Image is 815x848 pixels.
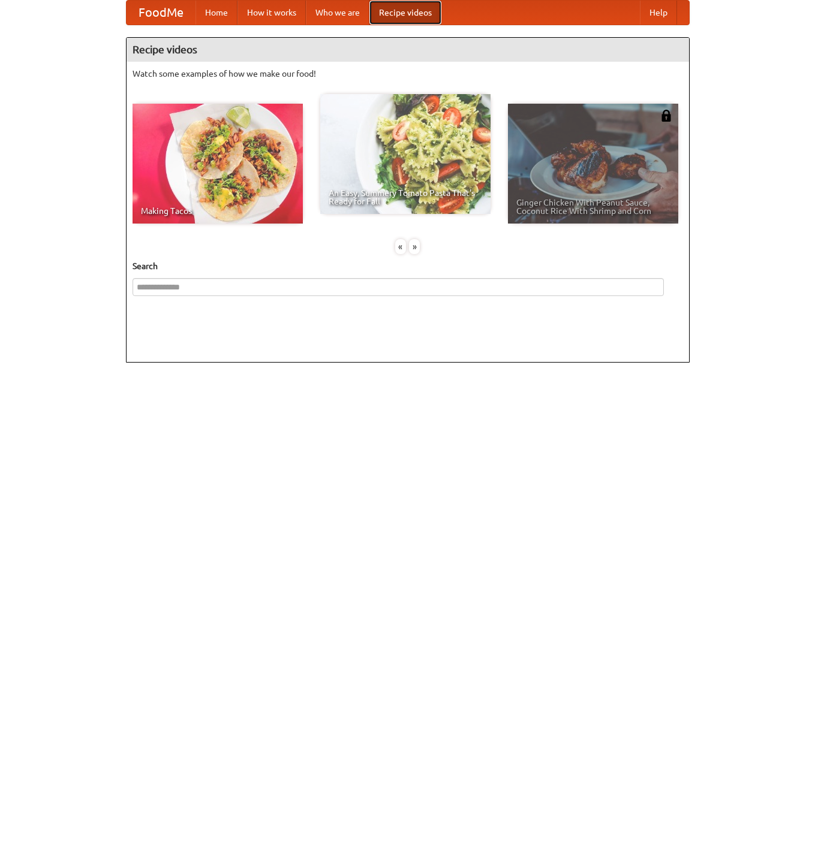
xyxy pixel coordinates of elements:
a: How it works [237,1,306,25]
div: » [409,239,420,254]
img: 483408.png [660,110,672,122]
a: An Easy, Summery Tomato Pasta That's Ready for Fall [320,94,491,214]
a: Making Tacos [133,104,303,224]
h4: Recipe videos [127,38,689,62]
h5: Search [133,260,683,272]
a: FoodMe [127,1,196,25]
a: Help [640,1,677,25]
a: Recipe videos [369,1,441,25]
a: Who we are [306,1,369,25]
p: Watch some examples of how we make our food! [133,68,683,80]
a: Home [196,1,237,25]
span: Making Tacos [141,207,294,215]
div: « [395,239,406,254]
span: An Easy, Summery Tomato Pasta That's Ready for Fall [329,189,482,206]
